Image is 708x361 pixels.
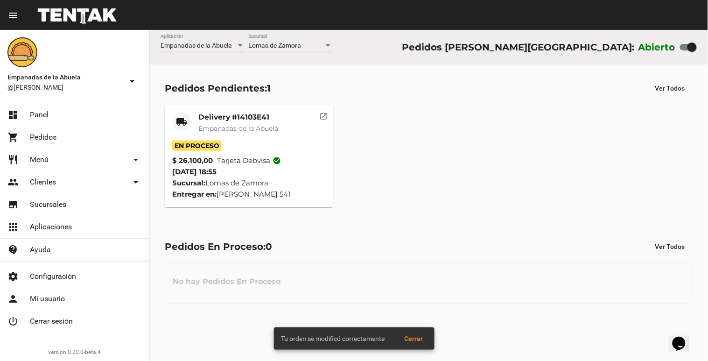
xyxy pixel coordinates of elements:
[7,37,37,67] img: f0136945-ed32-4f7c-91e3-a375bc4bb2c5.png
[655,85,685,92] span: Ver Todos
[30,272,76,281] span: Configuración
[397,330,431,347] button: Cerrar
[172,178,205,187] strong: Sucursal:
[7,10,19,21] mat-icon: menu
[30,200,66,209] span: Sucursales
[165,268,288,296] h3: No hay Pedidos En Proceso
[130,177,141,188] mat-icon: arrow_drop_down
[7,347,141,357] div: version 0.20.0-beta.4
[30,222,72,232] span: Aplicaciones
[30,155,49,164] span: Menú
[198,124,278,133] span: Empanadas de la Abuela
[172,155,213,166] strong: $ 26.100,00
[172,141,222,151] span: En Proceso
[281,334,385,343] span: Tu orden se modificó correctamente
[30,177,56,187] span: Clientes
[165,81,271,96] div: Pedidos Pendientes:
[30,245,51,255] span: Ayuda
[126,76,138,87] mat-icon: arrow_drop_down
[405,335,423,342] span: Cerrar
[7,199,19,210] mat-icon: store
[7,177,19,188] mat-icon: people
[172,177,326,189] div: Lomas de Zamora
[172,189,326,200] div: [PERSON_NAME] 541
[273,156,281,165] mat-icon: check_circle
[267,83,271,94] span: 1
[248,42,301,49] span: Lomas de Zamora
[165,239,272,254] div: Pedidos En Proceso:
[30,317,73,326] span: Cerrar sesión
[7,221,19,233] mat-icon: apps
[172,167,217,176] span: [DATE] 18:55
[161,42,232,49] span: Empanadas de la Abuela
[7,293,19,304] mat-icon: person
[198,113,278,122] mat-card-title: Delivery #14103E41
[7,244,19,255] mat-icon: contact_support
[30,133,56,142] span: Pedidos
[7,71,123,83] span: Empanadas de la Abuela
[30,110,49,120] span: Panel
[30,294,65,304] span: Mi usuario
[7,109,19,120] mat-icon: dashboard
[176,116,187,127] mat-icon: local_shipping
[655,243,685,250] span: Ver Todos
[172,190,217,198] strong: Entregar en:
[7,132,19,143] mat-icon: shopping_cart
[648,80,693,97] button: Ver Todos
[638,40,676,55] label: Abierto
[130,154,141,165] mat-icon: arrow_drop_down
[320,111,328,119] mat-icon: open_in_new
[648,238,693,255] button: Ver Todos
[266,241,272,252] span: 0
[7,316,19,327] mat-icon: power_settings_new
[217,155,281,166] span: Tarjeta debvisa
[402,40,634,55] div: Pedidos [PERSON_NAME][GEOGRAPHIC_DATA]:
[7,271,19,282] mat-icon: settings
[669,324,699,352] iframe: chat widget
[7,154,19,165] mat-icon: restaurant
[7,83,123,92] span: @[PERSON_NAME]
